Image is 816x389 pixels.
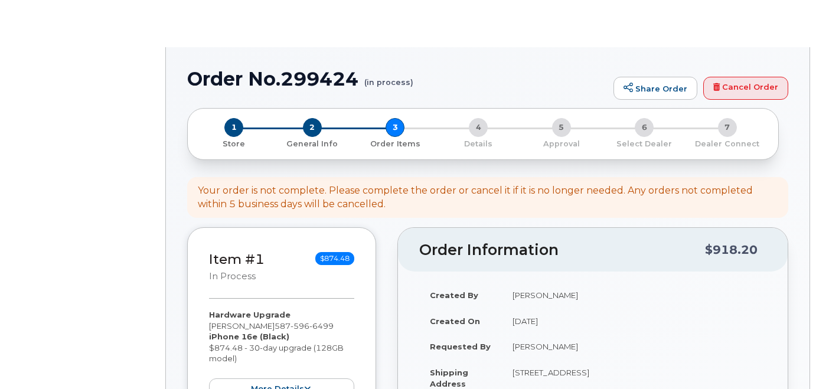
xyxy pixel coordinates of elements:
span: 6499 [309,321,334,331]
a: 1 Store [197,137,271,149]
strong: Shipping Address [430,368,468,388]
strong: Requested By [430,342,491,351]
span: 596 [291,321,309,331]
span: 587 [275,321,334,331]
div: $918.20 [705,238,758,261]
strong: Created By [430,290,478,300]
strong: iPhone 16e (Black) [209,332,289,341]
h1: Order No.299424 [187,68,608,89]
span: $874.48 [315,252,354,265]
strong: Hardware Upgrade [209,310,291,319]
span: 2 [303,118,322,137]
div: Your order is not complete. Please complete the order or cancel it if it is no longer needed. Any... [198,184,778,211]
td: [DATE] [502,308,766,334]
a: Cancel Order [703,77,788,100]
span: 1 [224,118,243,137]
small: in process [209,271,256,282]
h2: Order Information [419,242,705,259]
a: Item #1 [209,251,265,267]
small: (in process) [364,68,413,87]
strong: Created On [430,316,480,326]
td: [PERSON_NAME] [502,282,766,308]
a: Share Order [613,77,697,100]
td: [PERSON_NAME] [502,334,766,359]
p: Store [202,139,266,149]
a: 2 General Info [271,137,354,149]
p: General Info [276,139,350,149]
